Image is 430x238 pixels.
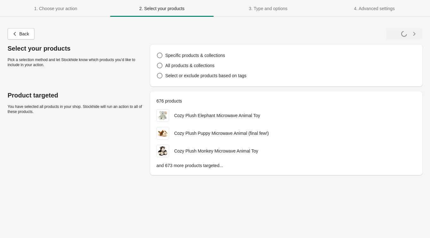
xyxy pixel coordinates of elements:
p: and 673 more products targeted... [157,162,416,169]
span: 4. Advanced settings [354,6,395,11]
p: You have selected all products in your shop. Stockhide will run an action to all of these products. [8,104,144,114]
p: Pick a selection method and let Stockhide know which products you’d like to include in your action. [8,57,144,67]
p: 676 products [157,98,416,104]
img: Cozy Plush Elephant Microwave Animal Toy [157,110,169,122]
span: Specific products & collections [165,53,225,58]
span: Cozy Plush Puppy Microwave Animal (final few!) [174,131,269,136]
p: Select your products [8,45,144,52]
span: 1. Choose your action [34,6,77,11]
img: Cozy Plush Monkey Microwave Animal Toy [157,145,169,157]
span: 2. Select your products [139,6,184,11]
span: Select or exclude products based on tags [165,73,247,78]
span: 3. Type and options [249,6,287,11]
span: Back [19,31,29,36]
span: Cozy Plush Elephant Microwave Animal Toy [174,113,260,118]
span: Cozy Plush Monkey Microwave Animal Toy [174,148,258,153]
span: All products & collections [165,63,215,68]
img: Cozy Plush Puppy Microwave Animal (final few!) [157,127,169,139]
button: Back [8,28,34,40]
p: Product targeted [8,91,144,99]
